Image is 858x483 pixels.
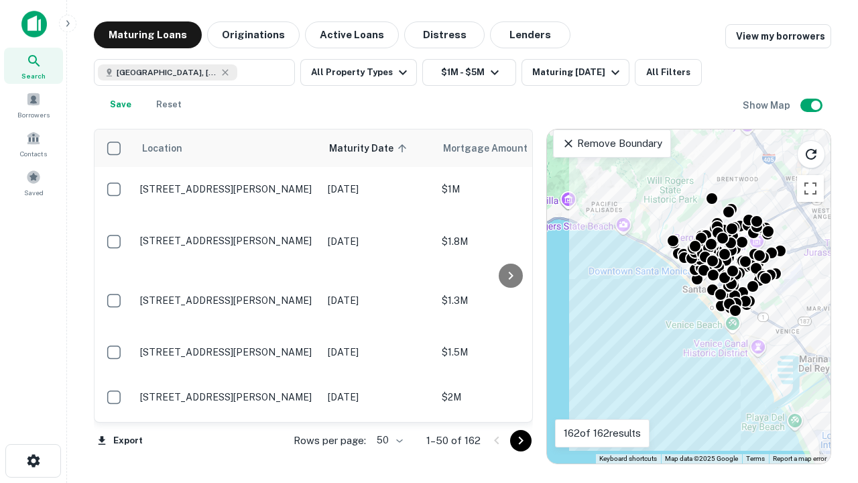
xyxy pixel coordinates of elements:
[4,87,63,123] a: Borrowers
[20,148,47,159] span: Contacts
[510,430,532,451] button: Go to next page
[300,59,417,86] button: All Property Types
[442,345,576,360] p: $1.5M
[442,390,576,405] p: $2M
[99,91,142,118] button: Save your search to get updates of matches that match your search criteria.
[328,234,428,249] p: [DATE]
[442,182,576,197] p: $1M
[442,234,576,249] p: $1.8M
[21,11,47,38] img: capitalize-icon.png
[665,455,738,462] span: Map data ©2025 Google
[140,235,314,247] p: [STREET_ADDRESS][PERSON_NAME]
[17,109,50,120] span: Borrowers
[635,59,702,86] button: All Filters
[371,431,405,450] div: 50
[24,187,44,198] span: Saved
[599,454,657,464] button: Keyboard shortcuts
[797,175,824,202] button: Toggle fullscreen view
[117,66,217,78] span: [GEOGRAPHIC_DATA], [GEOGRAPHIC_DATA], [GEOGRAPHIC_DATA]
[141,140,182,156] span: Location
[133,129,321,167] th: Location
[426,433,481,449] p: 1–50 of 162
[329,140,411,156] span: Maturity Date
[94,431,146,451] button: Export
[207,21,300,48] button: Originations
[328,390,428,405] p: [DATE]
[562,136,662,152] p: Remove Boundary
[321,129,435,167] th: Maturity Date
[305,21,399,48] button: Active Loans
[550,446,595,464] a: Open this area in Google Maps (opens a new window)
[564,425,641,441] p: 162 of 162 results
[140,391,314,403] p: [STREET_ADDRESS][PERSON_NAME]
[4,125,63,162] a: Contacts
[328,293,428,308] p: [DATE]
[532,64,623,80] div: Maturing [DATE]
[522,59,629,86] button: Maturing [DATE]
[746,455,765,462] a: Terms (opens in new tab)
[550,446,595,464] img: Google
[791,376,858,440] iframe: Chat Widget
[773,455,826,462] a: Report a map error
[328,182,428,197] p: [DATE]
[147,91,190,118] button: Reset
[328,345,428,360] p: [DATE]
[21,70,46,81] span: Search
[797,140,825,168] button: Reload search area
[4,164,63,201] a: Saved
[547,129,831,464] div: 0 0
[404,21,485,48] button: Distress
[140,294,314,307] p: [STREET_ADDRESS][PERSON_NAME]
[4,48,63,84] a: Search
[435,129,583,167] th: Mortgage Amount
[140,346,314,358] p: [STREET_ADDRESS][PERSON_NAME]
[94,21,202,48] button: Maturing Loans
[442,293,576,308] p: $1.3M
[443,140,545,156] span: Mortgage Amount
[743,98,792,113] h6: Show Map
[490,21,570,48] button: Lenders
[294,433,366,449] p: Rows per page:
[140,183,314,195] p: [STREET_ADDRESS][PERSON_NAME]
[422,59,516,86] button: $1M - $5M
[725,24,831,48] a: View my borrowers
